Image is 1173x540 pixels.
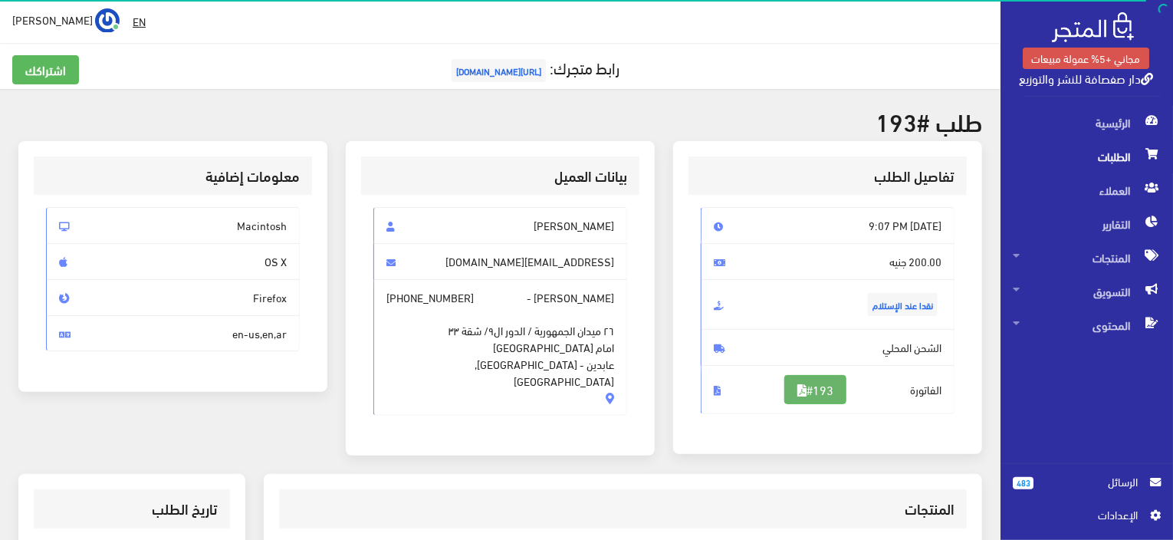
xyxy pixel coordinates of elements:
[1001,140,1173,173] a: الطلبات
[46,169,300,183] h3: معلومات إضافية
[46,243,300,280] span: OS X
[1013,106,1161,140] span: الرئيسية
[1001,173,1173,207] a: العملاء
[448,53,620,81] a: رابط متجرك:[URL][DOMAIN_NAME]
[1013,275,1161,308] span: التسويق
[1001,207,1173,241] a: التقارير
[1001,308,1173,342] a: المحتوى
[1046,473,1138,490] span: الرسائل
[386,306,614,390] span: ٢٦ ميدان الجمهورية / الدور ال٩/ شقة ٣٣ امام [GEOGRAPHIC_DATA] عابدين - [GEOGRAPHIC_DATA], [GEOGRA...
[12,55,79,84] a: اشتراكك
[1013,241,1161,275] span: المنتجات
[95,8,120,33] img: ...
[291,502,955,516] h3: المنتجات
[1023,48,1149,69] a: مجاني +5% عمولة مبيعات
[12,10,93,29] span: [PERSON_NAME]
[46,279,300,316] span: Firefox
[701,329,955,366] span: الشحن المحلي
[373,279,627,416] span: [PERSON_NAME] -
[1052,12,1134,42] img: .
[701,169,955,183] h3: تفاصيل الطلب
[1001,241,1173,275] a: المنتجات
[1019,67,1153,89] a: دار صفصافة للنشر والتوزيع
[373,169,627,183] h3: بيانات العميل
[12,8,120,32] a: ... [PERSON_NAME]
[452,59,546,82] span: [URL][DOMAIN_NAME]
[1025,506,1137,523] span: اﻹعدادات
[1013,477,1033,489] span: 483
[133,12,146,31] u: EN
[46,502,218,516] h3: تاريخ الطلب
[1013,207,1161,241] span: التقارير
[373,207,627,244] span: [PERSON_NAME]
[386,289,474,306] span: [PHONE_NUMBER]
[1013,473,1161,506] a: 483 الرسائل
[1013,308,1161,342] span: المحتوى
[868,293,938,316] span: نقدا عند الإستلام
[784,375,846,404] a: #193
[46,207,300,244] span: Macintosh
[701,243,955,280] span: 200.00 جنيه
[46,315,300,352] span: en-us,en,ar
[1013,140,1161,173] span: الطلبات
[18,107,982,134] h2: طلب #193
[701,365,955,414] span: الفاتورة
[701,207,955,244] span: [DATE] 9:07 PM
[1013,173,1161,207] span: العملاء
[1013,506,1161,531] a: اﻹعدادات
[1001,106,1173,140] a: الرئيسية
[373,243,627,280] span: [EMAIL_ADDRESS][DOMAIN_NAME]
[127,8,152,35] a: EN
